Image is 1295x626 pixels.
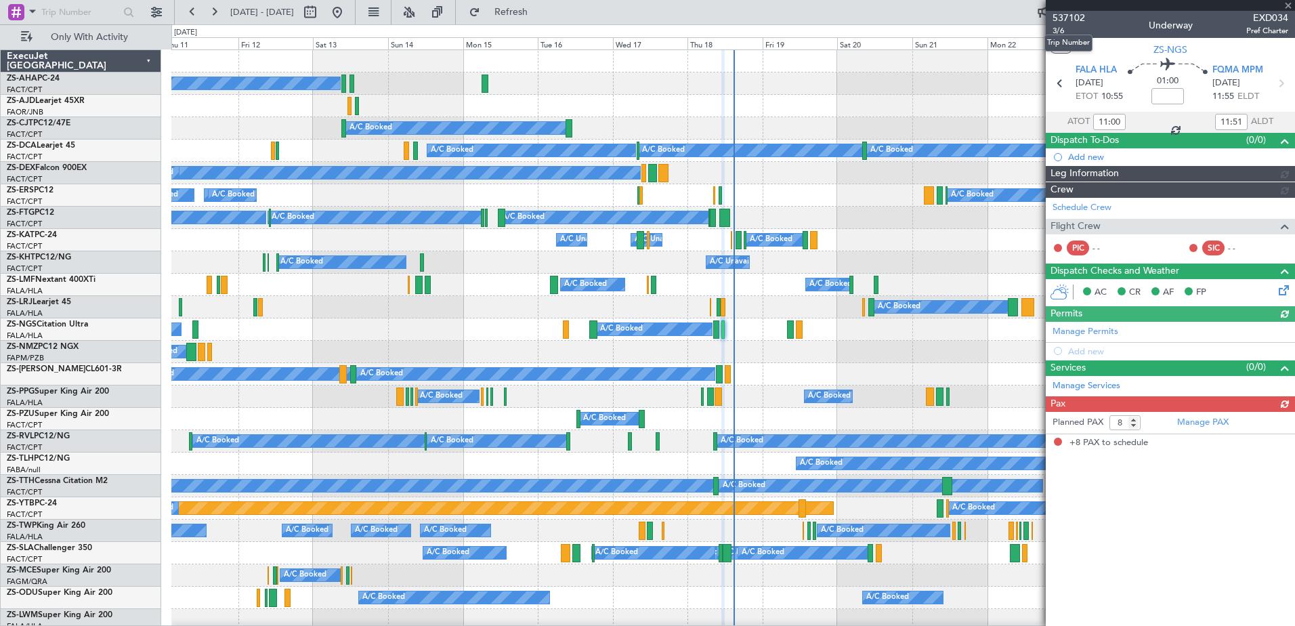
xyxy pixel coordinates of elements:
a: FACT/CPT [7,85,42,95]
a: ZS-TLHPC12/NG [7,455,70,463]
input: Trip Number [41,2,119,22]
div: A/C Booked [642,140,685,161]
div: [DATE] [174,27,197,39]
div: A/C Booked [821,520,864,541]
span: ZS-LMF [7,276,35,284]
a: FACT/CPT [7,264,42,274]
div: Add new [1068,151,1288,163]
div: A/C Booked [742,543,784,563]
span: ZS-KAT [7,231,35,239]
span: (0/0) [1246,360,1266,374]
a: FACT/CPT [7,241,42,251]
span: Refresh [483,7,540,17]
div: Mon 15 [463,37,538,49]
a: FAGM/QRA [7,577,47,587]
div: A/C Booked [600,319,643,339]
div: Sat 13 [313,37,388,49]
span: ELDT [1237,90,1259,104]
div: A/C Booked [362,587,405,608]
div: Thu 18 [687,37,763,49]
span: FP [1196,286,1206,299]
div: A/C Booked [595,543,638,563]
div: A/C Booked [866,587,909,608]
span: ZS-CJT [7,119,33,127]
a: ZS-YTBPC-24 [7,499,57,507]
a: FALA/HLA [7,308,43,318]
span: ALDT [1251,115,1273,129]
a: FALA/HLA [7,398,43,408]
a: ZS-PPGSuper King Air 200 [7,388,109,396]
a: FACT/CPT [7,509,42,520]
span: FQMA MPM [1212,64,1263,77]
span: ZS-PZU [7,410,35,418]
span: [DATE] [1212,77,1240,90]
div: Fri 12 [238,37,314,49]
div: A/C Booked [280,252,323,272]
span: 11:55 [1212,90,1234,104]
button: Only With Activity [15,26,147,48]
div: A/C Booked [284,565,326,585]
a: ZS-PZUSuper King Air 200 [7,410,109,418]
span: 537102 [1053,11,1085,25]
a: FALA/HLA [7,532,43,542]
span: [DATE] - [DATE] [230,6,294,18]
span: ZS-MCE [7,566,37,575]
a: ZS-DEXFalcon 900EX [7,164,87,172]
a: FACT/CPT [7,420,42,430]
a: ZS-KATPC-24 [7,231,57,239]
a: Manage Services [1053,379,1120,393]
a: FACT/CPT [7,196,42,207]
div: A/C Booked [952,498,995,518]
a: ZS-ODUSuper King Air 200 [7,589,112,597]
span: ZS-LWM [7,611,38,619]
span: Dispatch To-Dos [1050,133,1119,148]
div: A/C Booked [427,543,469,563]
a: ZS-ERSPC12 [7,186,54,194]
div: A/C Booked [355,520,398,541]
span: [DATE] [1076,77,1103,90]
span: Dispatch Checks and Weather [1050,264,1179,279]
a: ZS-NGSCitation Ultra [7,320,88,329]
div: Fri 19 [763,37,838,49]
div: Underway [1149,18,1193,33]
span: ZS-NGS [7,320,37,329]
span: ZS-DEX [7,164,35,172]
span: Pref Charter [1246,25,1288,37]
span: ZS-[PERSON_NAME] [7,365,85,373]
div: A/C Unavailable [710,252,766,272]
div: A/C Booked [583,409,626,429]
a: FACT/CPT [7,219,42,229]
div: A/C Booked [424,520,467,541]
span: ZS-NGS [1153,43,1187,57]
span: ZS-AJD [7,97,35,105]
div: A/C Unavailable [635,230,691,250]
a: FACT/CPT [7,442,42,453]
div: Sun 14 [388,37,463,49]
a: FACT/CPT [7,129,42,140]
button: Refresh [463,1,544,23]
a: FAPM/PZB [7,353,44,363]
a: ZS-MCESuper King Air 200 [7,566,111,575]
span: ZS-ODU [7,589,38,597]
span: 01:00 [1157,75,1179,88]
a: ZS-AHAPC-24 [7,75,60,83]
a: ZS-TTHCessna Citation M2 [7,477,108,485]
a: FACT/CPT [7,174,42,184]
a: ZS-LRJLearjet 45 [7,298,71,306]
a: FACT/CPT [7,487,42,497]
div: A/C Booked [808,386,851,406]
a: FAOR/JNB [7,107,43,117]
a: ZS-LMFNextant 400XTi [7,276,95,284]
div: A/C Booked [431,431,473,451]
div: Trip Number [1044,35,1092,51]
a: ZS-DCALearjet 45 [7,142,75,150]
span: ZS-AHA [7,75,37,83]
a: FABA/null [7,465,41,475]
div: A/C Booked [800,453,843,474]
div: A/C Booked [349,118,392,138]
a: ZS-TWPKing Air 260 [7,522,85,530]
div: Tue 16 [538,37,613,49]
span: ZS-RVL [7,432,34,440]
div: A/C Booked [196,431,239,451]
div: A/C Booked [721,431,763,451]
